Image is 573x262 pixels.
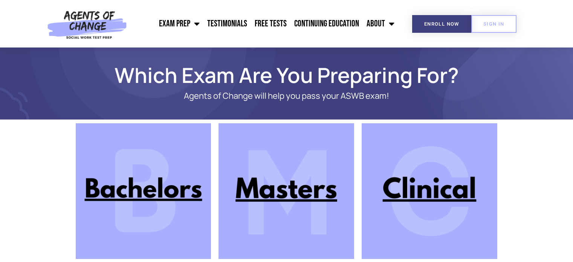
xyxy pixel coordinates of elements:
[72,66,501,84] h1: Which Exam Are You Preparing For?
[363,14,398,33] a: About
[412,15,471,33] a: Enroll Now
[471,15,516,33] a: SIGN IN
[483,21,504,26] span: SIGN IN
[102,91,471,101] p: Agents of Change will help you pass your ASWB exam!
[203,14,251,33] a: Testimonials
[251,14,290,33] a: Free Tests
[290,14,363,33] a: Continuing Education
[131,14,398,33] nav: Menu
[155,14,203,33] a: Exam Prep
[424,21,459,26] span: Enroll Now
